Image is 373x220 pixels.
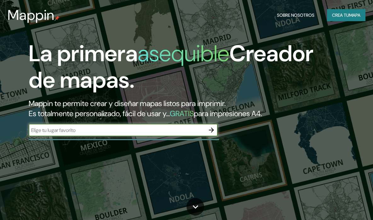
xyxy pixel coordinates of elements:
[170,109,194,118] font: GRATIS
[8,6,55,24] font: Mappin
[55,16,60,21] img: pin de mapeo
[274,9,317,21] button: Sobre nosotros
[277,12,314,18] font: Sobre nosotros
[29,98,226,108] font: Mappin te permite crear y diseñar mapas listos para imprimir.
[29,39,138,68] font: La primera
[29,109,170,118] font: Es totalmente personalizado, fácil de usar y...
[327,9,365,21] button: Crea tumapa
[194,109,262,118] font: para impresiones A4.
[29,39,313,95] font: Creador de mapas.
[29,127,205,134] input: Elige tu lugar favorito
[332,12,349,18] font: Crea tu
[349,12,360,18] font: mapa
[138,39,229,68] font: asequible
